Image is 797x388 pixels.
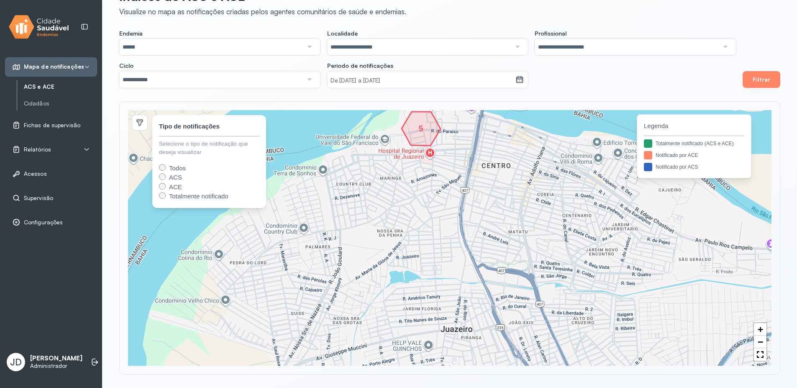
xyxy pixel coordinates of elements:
[24,219,63,226] span: Configurações
[12,121,90,129] a: Fichas de supervisão
[758,324,763,334] span: +
[656,152,698,159] div: Notificado por ACE
[24,195,53,202] span: Supervisão
[12,170,90,178] a: Acessos
[331,77,512,85] small: De [DATE] a [DATE]
[119,30,143,37] span: Endemia
[169,183,182,190] span: ACE
[30,355,82,362] p: [PERSON_NAME]
[418,126,423,131] div: 5
[24,122,80,129] span: Fichas de supervisão
[644,121,744,131] span: Legenda
[754,323,766,336] a: Zoom in
[754,336,766,348] a: Zoom out
[754,348,766,361] a: Full Screen
[24,170,47,177] span: Acessos
[24,100,97,107] a: Cidadãos
[327,30,358,37] span: Localidade
[119,62,133,69] span: Ciclo
[10,357,22,367] span: JD
[30,362,82,370] p: Administrador
[24,98,97,109] a: Cidadãos
[169,164,186,172] span: Todos
[159,140,259,157] div: Selecione o tipo de notificação que deseja visualizar
[9,13,69,41] img: logo.svg
[159,122,220,131] div: Tipo de notificações
[119,7,406,16] div: Visualize no mapa as notificações criadas pelos agentes comunitários de saúde e endemias.
[169,174,182,181] span: ACS
[24,83,97,90] a: ACS e ACE
[656,163,698,171] div: Notificado por ACS
[656,140,734,147] div: Totalmente notificado (ACS e ACE)
[535,30,566,37] span: Profissional
[743,71,780,88] button: Filtrar
[169,193,228,200] span: Totalmente notificado
[24,82,97,92] a: ACS e ACE
[12,218,90,226] a: Configurações
[12,194,90,202] a: Supervisão
[327,62,393,69] span: Período de notificações
[758,337,763,347] span: −
[24,146,51,153] span: Relatórios
[24,63,84,70] span: Mapa de notificações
